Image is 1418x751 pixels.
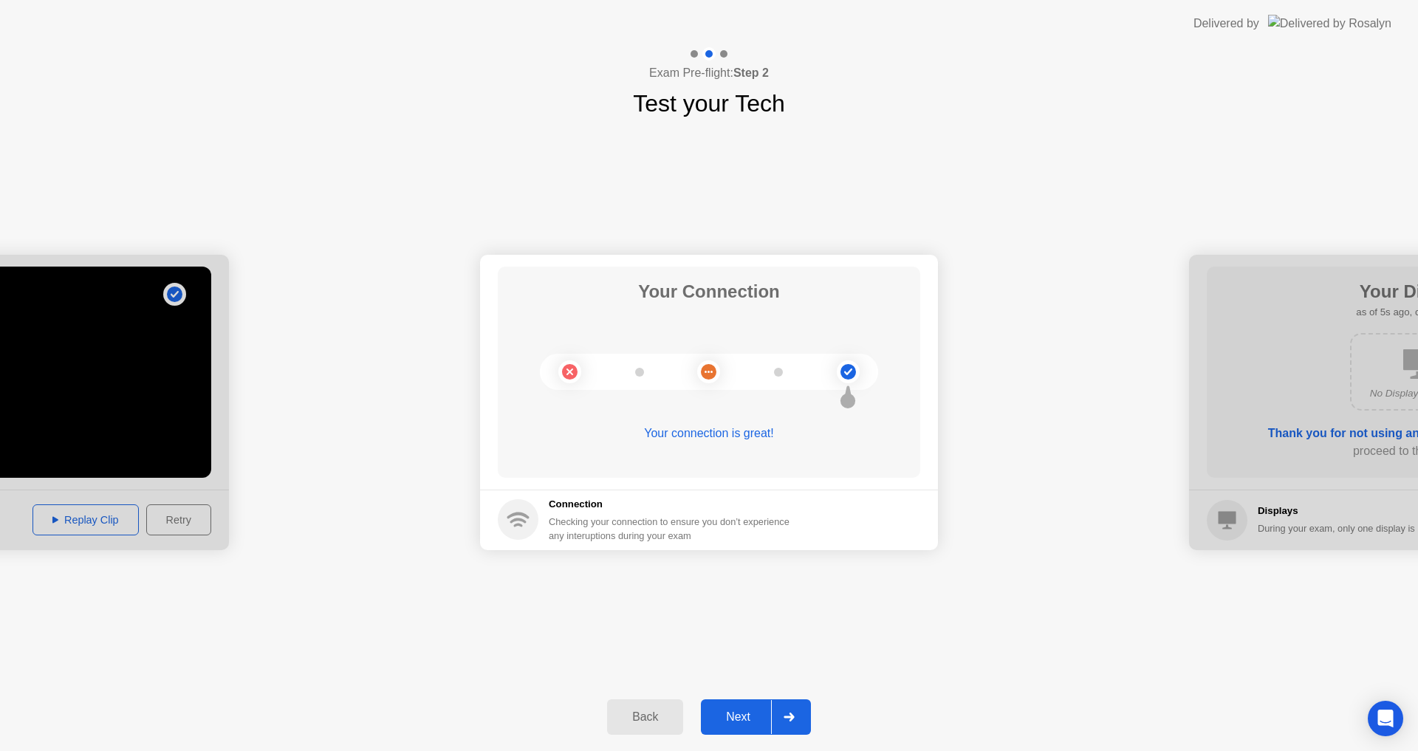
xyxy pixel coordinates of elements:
div: Back [612,710,679,724]
button: Back [607,699,683,735]
div: Open Intercom Messenger [1368,701,1403,736]
button: Next [701,699,811,735]
h1: Test your Tech [633,86,785,121]
h5: Connection [549,497,798,512]
b: Step 2 [733,66,769,79]
div: Next [705,710,771,724]
h1: Your Connection [638,278,780,305]
div: Checking your connection to ensure you don’t experience any interuptions during your exam [549,515,798,543]
div: Your connection is great! [498,425,920,442]
h4: Exam Pre-flight: [649,64,769,82]
div: Delivered by [1193,15,1259,32]
img: Delivered by Rosalyn [1268,15,1391,32]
